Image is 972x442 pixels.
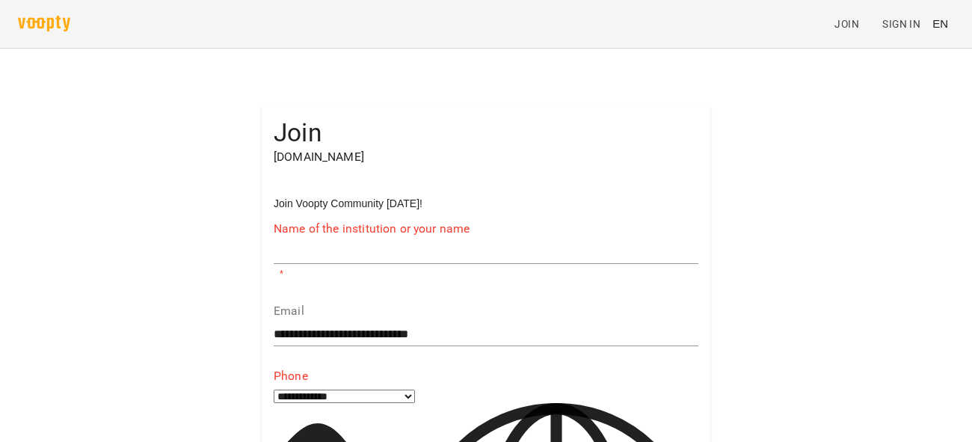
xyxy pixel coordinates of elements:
[274,390,415,403] select: Phone number country
[882,15,920,33] span: Sign In
[18,16,70,31] img: voopty.png
[926,10,954,37] button: EN
[274,305,698,317] label: Email
[834,15,859,33] span: Join
[828,10,876,37] a: Join
[876,10,926,37] a: Sign In
[274,148,698,166] p: [DOMAIN_NAME]
[274,117,698,148] h4: Join
[274,370,698,382] label: Phone
[274,223,698,235] label: Name of the institution or your name
[932,16,948,31] span: EN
